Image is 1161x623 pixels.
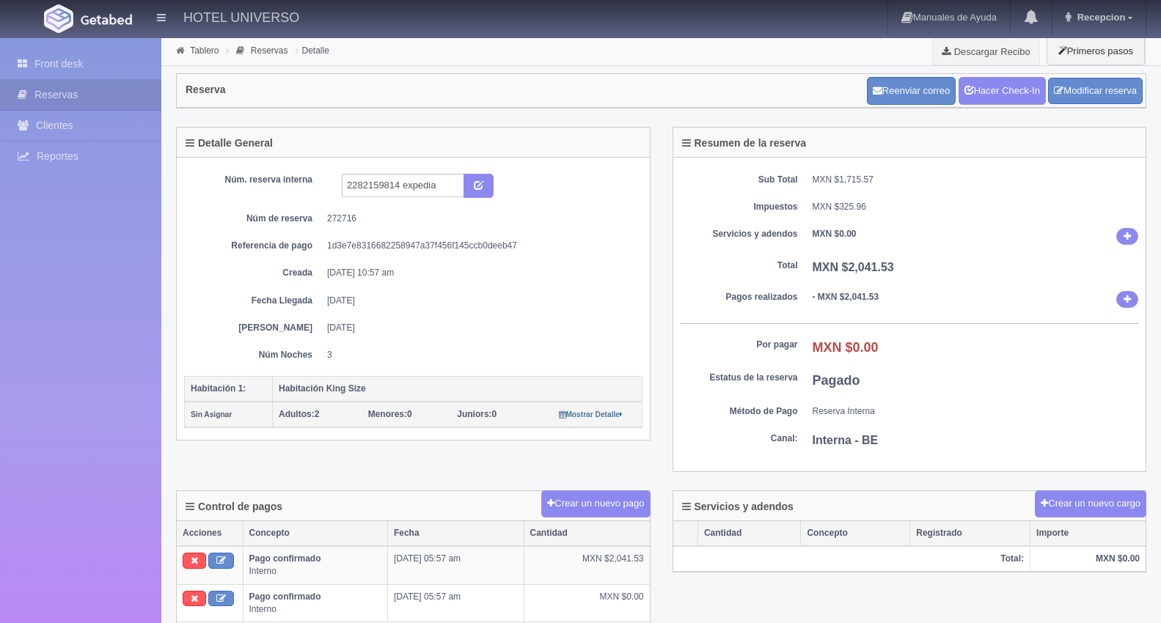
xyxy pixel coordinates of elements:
th: Total: [673,546,1030,572]
dd: Reserva Interna [813,405,1139,418]
img: Getabed [81,14,132,25]
a: Modificar reserva [1048,78,1143,105]
dt: [PERSON_NAME] [195,322,312,334]
dt: Canal: [681,432,798,445]
dd: 272716 [327,213,631,225]
th: MXN $0.00 [1030,546,1146,572]
b: MXN $2,041.53 [813,261,894,273]
h4: Detalle General [186,138,273,149]
th: Fecha [387,521,524,546]
b: Pago confirmado [249,591,321,602]
a: Tablero [190,45,219,56]
dt: Impuestos [681,201,798,213]
td: Interno [243,584,387,622]
img: Getabed [44,4,73,33]
dd: 1d3e7e8316682258947a37f456f145ccb0deeb47 [327,240,631,252]
dd: [DATE] [327,322,631,334]
th: Registrado [910,521,1030,546]
dt: Núm de reserva [195,213,312,225]
strong: Menores: [368,409,407,419]
span: 0 [457,409,497,419]
a: Hacer Check-In [959,77,1046,105]
b: Habitación 1: [191,383,246,394]
dt: Método de Pago [681,405,798,418]
h4: Resumen de la reserva [682,138,807,149]
b: Pagado [813,373,860,388]
b: - MXN $2,041.53 [813,292,879,302]
h4: Reserva [186,84,226,95]
dt: Fecha Llegada [195,295,312,307]
strong: Adultos: [279,409,315,419]
dt: Creada [195,267,312,279]
a: Descargar Recibo [934,37,1039,66]
dd: 3 [327,349,631,361]
button: Primeros pasos [1047,37,1145,65]
button: Reenviar correo [867,77,956,105]
dt: Sub Total [681,174,798,186]
button: Crear un nuevo pago [541,490,650,517]
dt: Pagos realizados [681,291,798,303]
dt: Servicios y adendos [681,228,798,240]
span: 0 [368,409,412,419]
td: [DATE] 05:57 am [387,546,524,584]
th: Importe [1030,521,1146,546]
dt: Núm Noches [195,349,312,361]
th: Concepto [243,521,387,546]
li: Detalle [292,43,333,57]
h4: HOTEL UNIVERSO [183,7,299,26]
dt: Núm. reserva interna [195,174,312,186]
h4: Control de pagos [186,501,282,512]
strong: Juniors: [457,409,491,419]
th: Habitación King Size [273,376,642,402]
th: Concepto [801,521,910,546]
b: MXN $0.00 [813,340,879,355]
dt: Total [681,259,798,272]
a: Reservas [251,45,288,56]
td: MXN $2,041.53 [524,546,649,584]
h4: Servicios y adendos [682,501,794,512]
b: MXN $0.00 [813,229,857,239]
a: Mostrar Detalle [559,409,623,419]
dd: MXN $325.96 [813,201,1139,213]
dt: Por pagar [681,339,798,351]
b: Interna - BE [813,434,879,446]
b: Pago confirmado [249,553,321,564]
td: MXN $0.00 [524,584,649,622]
small: Sin Asignar [191,410,232,419]
th: Acciones [177,521,243,546]
dd: MXN $1,715.57 [813,174,1139,186]
td: [DATE] 05:57 am [387,584,524,622]
button: Crear un nuevo cargo [1035,490,1146,517]
dd: [DATE] 10:57 am [327,267,631,279]
dt: Referencia de pago [195,240,312,252]
small: Mostrar Detalle [559,410,623,419]
span: Recepcion [1074,12,1126,23]
th: Cantidad [524,521,649,546]
td: Interno [243,546,387,584]
dd: [DATE] [327,295,631,307]
th: Cantidad [697,521,801,546]
span: 2 [279,409,319,419]
dt: Estatus de la reserva [681,372,798,384]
